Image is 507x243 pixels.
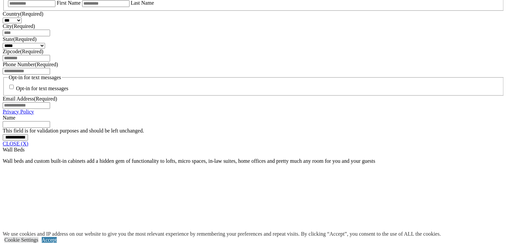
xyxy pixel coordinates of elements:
[3,231,441,237] div: We use cookies and IP address on our website to give you the most relevant experience by remember...
[3,36,36,42] label: State
[3,109,34,115] a: Privacy Policy
[20,49,43,54] span: (Required)
[3,115,15,121] label: Name
[3,158,504,164] p: Wall beds and custom built-in cabinets add a hidden gem of functionality to lofts, micro spaces, ...
[3,128,504,134] div: This field is for validation purposes and should be left unchanged.
[3,141,28,146] a: CLOSE (X)
[3,62,58,67] label: Phone Number
[42,237,57,243] a: Accept
[3,147,25,152] span: Wall Beds
[12,23,35,29] span: (Required)
[3,49,43,54] label: Zipcode
[3,11,43,17] label: Country
[3,23,35,29] label: City
[3,96,57,102] label: Email Address
[35,62,58,67] span: (Required)
[20,11,43,17] span: (Required)
[8,75,62,81] legend: Opt-in for text messages
[16,86,68,92] label: Opt-in for text messages
[13,36,36,42] span: (Required)
[34,96,57,102] span: (Required)
[4,237,38,243] a: Cookie Settings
